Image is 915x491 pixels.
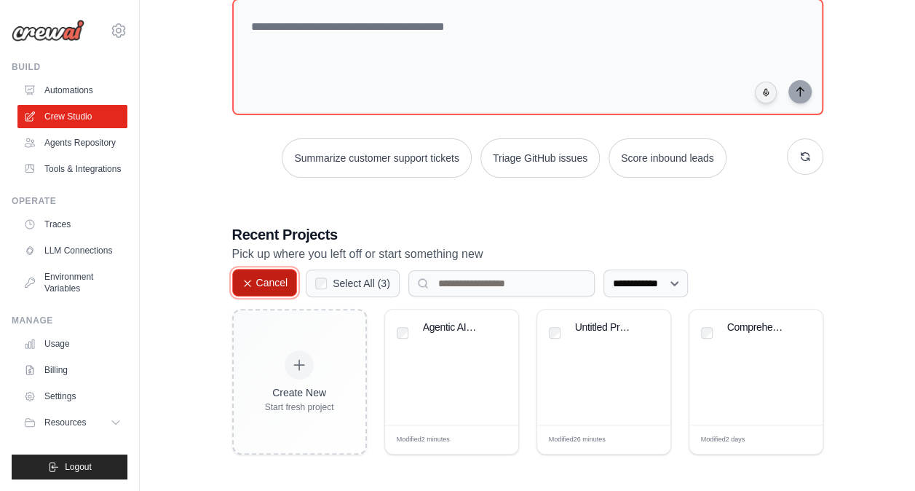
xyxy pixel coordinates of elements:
[282,138,471,178] button: Summarize customer support tickets
[755,82,777,103] button: Click to speak your automation idea
[265,385,334,400] div: Create New
[12,455,127,479] button: Logout
[65,461,92,473] span: Logout
[701,435,745,445] span: Modified 2 days
[17,105,127,128] a: Crew Studio
[333,276,390,291] label: Select All ( 3 )
[232,224,823,245] h3: Recent Projects
[480,138,600,178] button: Triage GitHub issues
[232,269,298,296] button: Cancel
[787,138,823,175] button: Get new suggestions
[17,239,127,262] a: LLM Connections
[609,138,726,178] button: Score inbound leads
[232,245,823,264] p: Pick up where you left off or start something new
[549,435,606,445] span: Modified 26 minutes
[17,79,127,102] a: Automations
[397,435,450,445] span: Modified 2 minutes
[17,358,127,382] a: Billing
[17,411,127,434] button: Resources
[17,265,127,300] a: Environment Variables
[12,20,84,42] img: Logo
[483,434,496,445] span: Edit
[265,401,334,413] div: Start fresh project
[575,321,637,334] div: Untitled Project
[17,332,127,356] a: Usage
[635,434,648,445] span: Edit
[17,157,127,181] a: Tools & Integrations
[17,385,127,408] a: Settings
[788,434,800,445] span: Edit
[12,195,127,207] div: Operate
[17,213,127,236] a: Traces
[727,321,789,334] div: Comprehensive AP Automation Pipeline
[423,321,485,334] div: Agentic AI - AP
[12,315,127,326] div: Manage
[12,61,127,73] div: Build
[17,131,127,154] a: Agents Repository
[44,417,86,428] span: Resources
